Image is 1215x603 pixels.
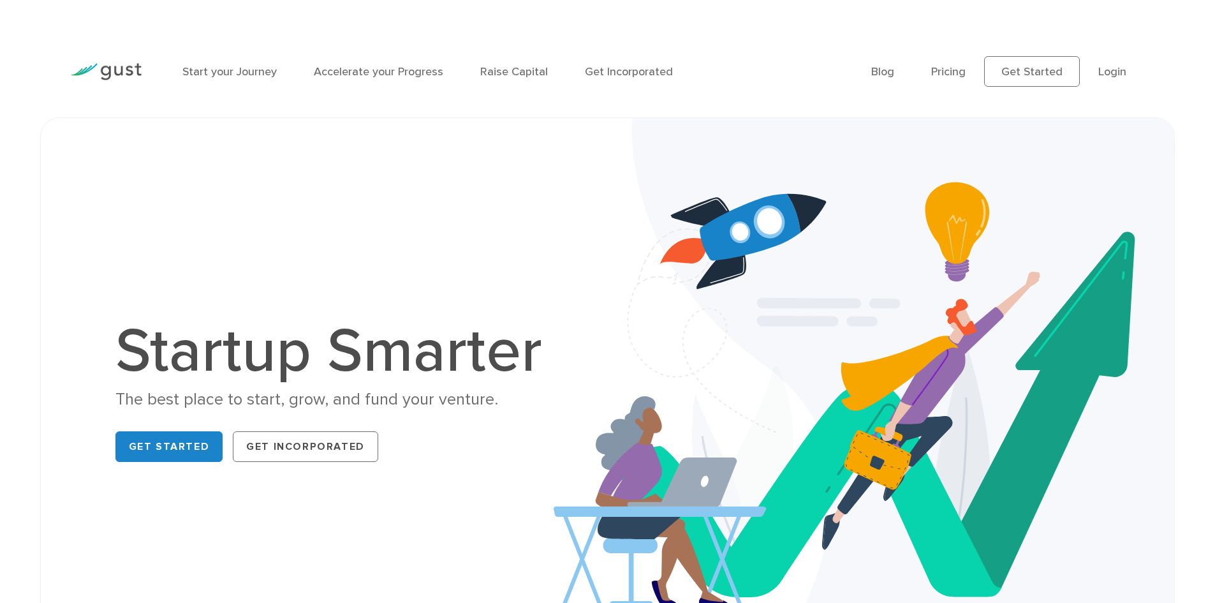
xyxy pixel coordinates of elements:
[233,431,378,462] a: Get Incorporated
[1098,65,1126,78] a: Login
[871,65,894,78] a: Blog
[480,65,548,78] a: Raise Capital
[115,321,556,382] h1: Startup Smarter
[182,65,277,78] a: Start your Journey
[115,431,223,462] a: Get Started
[931,65,966,78] a: Pricing
[115,389,556,411] div: The best place to start, grow, and fund your venture.
[70,63,142,80] img: Gust Logo
[984,56,1080,87] a: Get Started
[314,65,443,78] a: Accelerate your Progress
[585,65,673,78] a: Get Incorporated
